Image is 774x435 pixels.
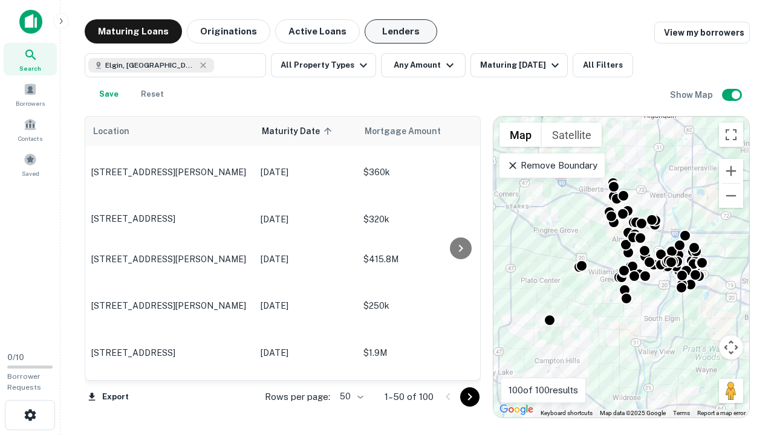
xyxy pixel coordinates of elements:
[7,372,41,391] span: Borrower Requests
[363,346,484,359] p: $1.9M
[470,53,568,77] button: Maturing [DATE]
[18,134,42,143] span: Contacts
[542,123,602,147] button: Show satellite imagery
[385,390,434,404] p: 1–50 of 100
[363,253,484,266] p: $415.8M
[91,347,249,358] p: [STREET_ADDRESS]
[573,53,633,77] button: All Filters
[496,402,536,417] img: Google
[261,213,351,226] p: [DATE]
[365,124,457,138] span: Mortgage Amount
[261,299,351,312] p: [DATE]
[719,159,743,183] button: Zoom in
[4,148,57,181] a: Saved
[719,335,743,359] button: Map camera controls
[255,117,357,146] th: Maturity Date
[363,166,484,179] p: $360k
[4,113,57,146] a: Contacts
[719,123,743,147] button: Toggle fullscreen view
[357,117,490,146] th: Mortgage Amount
[499,123,542,147] button: Show street map
[365,19,437,43] button: Lenders
[91,300,249,311] p: [STREET_ADDRESS][PERSON_NAME]
[22,169,39,178] span: Saved
[509,383,578,398] p: 100 of 100 results
[697,410,746,416] a: Report a map error
[363,213,484,226] p: $320k
[19,10,42,34] img: capitalize-icon.png
[275,19,360,43] button: Active Loans
[496,402,536,417] a: Open this area in Google Maps (opens a new window)
[93,124,129,138] span: Location
[261,253,351,266] p: [DATE]
[271,53,376,77] button: All Property Types
[714,338,774,396] iframe: Chat Widget
[719,184,743,208] button: Zoom out
[654,22,750,43] a: View my borrowers
[261,346,351,359] p: [DATE]
[187,19,270,43] button: Originations
[105,60,196,71] span: Elgin, [GEOGRAPHIC_DATA], [GEOGRAPHIC_DATA]
[16,98,45,108] span: Borrowers
[89,82,128,106] button: Save your search to get updates of matches that match your search criteria.
[85,19,182,43] button: Maturing Loans
[480,58,562,72] div: Maturing [DATE]
[133,82,172,106] button: Reset
[91,254,249,265] p: [STREET_ADDRESS][PERSON_NAME]
[670,88,715,101] h6: Show Map
[335,388,365,405] div: 50
[460,387,480,407] button: Go to next page
[85,117,255,146] th: Location
[673,410,690,416] a: Terms
[507,158,597,173] p: Remove Boundary
[19,63,41,73] span: Search
[493,117,749,417] div: 0 0
[4,43,57,76] a: Search
[91,167,249,178] p: [STREET_ADDRESS][PERSON_NAME]
[265,390,330,404] p: Rows per page:
[7,353,24,362] span: 0 / 10
[261,166,351,179] p: [DATE]
[262,124,336,138] span: Maturity Date
[381,53,466,77] button: Any Amount
[600,410,666,416] span: Map data ©2025 Google
[85,388,132,406] button: Export
[363,299,484,312] p: $250k
[541,409,593,417] button: Keyboard shortcuts
[91,213,249,224] p: [STREET_ADDRESS]
[4,78,57,111] a: Borrowers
